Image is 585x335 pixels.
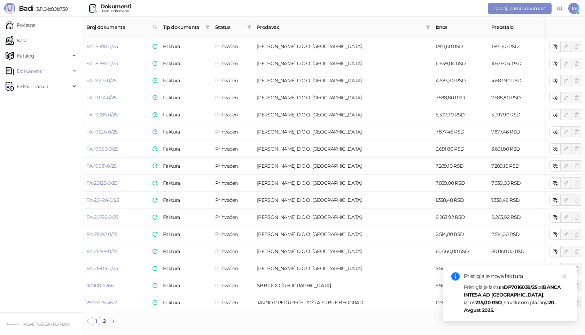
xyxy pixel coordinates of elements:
[160,277,212,294] td: Faktura
[489,209,544,226] td: 8.263,92 RSD
[100,4,131,9] div: Dokumenti
[489,89,544,106] td: 7.588,80 RSD
[160,123,212,140] td: Faktura
[254,72,433,89] td: Trgovina Matejić D.O.O. Kruševac
[100,9,131,13] div: Ulazni dokumenti
[433,158,489,175] td: 7.289,10 RSD
[433,38,489,55] td: 1.971,60 RSD
[215,23,244,31] span: Status
[254,243,433,260] td: Trgovina Matejić D.O.O. Kruševac
[433,192,489,209] td: 1.338,48 RSD
[433,260,489,277] td: 5.569,20 RSD
[109,317,117,325] li: Sledeća strana
[433,226,489,243] td: 2.514,00 RSD
[86,112,118,118] a: FA-19385-0/25
[160,260,212,277] td: Faktura
[554,3,565,14] a: Dokumentacija
[86,265,118,272] a: FA-21604-0/25
[22,322,69,327] small: RASVETA-ELEKTRO PLUS
[212,158,254,175] td: Prihvaćen
[433,123,489,140] td: 7.877,46 RSD
[433,106,489,123] td: 5.397,90 RSD
[212,55,254,72] td: Prihvaćen
[254,38,433,55] td: Trgovina Matejić D.O.O. Kruševac
[86,282,114,289] a: 9090816266
[254,192,433,209] td: Trgovina Matejić D.O.O. Kruševac
[489,140,544,158] td: 3.691,80 RSD
[489,260,544,277] td: 5.569,20 RSD
[4,3,15,14] img: Logo
[212,72,254,89] td: Prihvaćen
[17,64,42,78] span: Dokumenti
[257,23,423,31] span: Prodavac
[153,44,157,49] img: e-Faktura
[433,55,489,72] td: 11.639,04 RSD
[86,43,118,50] a: FA-18508-0/25
[17,49,34,63] span: Katalog
[451,272,460,281] span: info-circle
[561,272,568,280] a: Close
[475,299,502,306] strong: 235,00 RSD
[254,123,433,140] td: Trgovina Matejić D.O.O. Kruševac
[433,175,489,192] td: 7.839,00 RSD
[109,317,117,325] button: right
[153,198,157,203] img: e-Faktura
[489,243,544,260] td: 60.060,00 RSD
[433,294,489,311] td: 1.237,60 RSD
[86,197,119,203] a: FA-20424-0/25
[153,129,157,134] img: e-Faktura
[84,17,160,38] th: Broj dokumenta
[246,22,253,32] span: filter
[212,123,254,140] td: Prihvaćen
[212,175,254,192] td: Prihvaćen
[212,294,254,311] td: Prihvaćen
[153,181,157,185] img: e-Faktura
[153,112,157,117] img: e-Faktura
[101,317,108,325] a: 2
[153,215,157,220] img: e-Faktura
[86,60,118,67] a: FA-18790-0/25
[212,89,254,106] td: Prihvaćen
[504,284,537,290] strong: DP7016039/25
[212,260,254,277] td: Prihvaćen
[86,299,117,306] a: 250000514512
[153,61,157,66] img: e-Faktura
[433,209,489,226] td: 8.263,92 RSD
[160,175,212,192] td: Faktura
[433,140,489,158] td: 3.691,80 RSD
[86,180,117,186] a: FA-20125-0/25
[160,89,212,106] td: Faktura
[489,158,544,175] td: 7.289,10 RSD
[212,38,254,55] td: Prihvaćen
[160,106,212,123] td: Faktura
[489,175,544,192] td: 7.839,00 RSD
[205,25,210,29] span: filter
[86,146,118,152] a: FA-19660-0/25
[433,277,489,294] td: 5.940,00 RSD
[160,294,212,311] td: Faktura
[84,317,92,325] li: Prethodna strana
[489,72,544,89] td: 4.683,90 RSD
[254,17,433,38] th: Prodavac
[160,243,212,260] td: Faktura
[424,22,431,32] span: filter
[212,209,254,226] td: Prihvaćen
[254,158,433,175] td: Trgovina Matejić D.O.O. Kruševac
[86,94,117,101] a: FA-19134-0/25
[160,158,212,175] td: Faktura
[568,3,579,14] span: IA
[254,175,433,192] td: Trgovina Matejić D.O.O. Kruševac
[562,274,567,279] span: close
[160,55,212,72] td: Faktura
[86,231,118,237] a: FA-21092-0/25
[6,33,27,47] a: Kasa
[86,319,90,323] span: left
[254,55,433,72] td: Trgovina Matejić D.O.O. Kruševac
[86,248,118,254] a: FA-21299-0/25
[160,140,212,158] td: Faktura
[254,277,433,294] td: SBB DOO BEOGRAD
[33,6,68,12] span: 3.11.0-b80b730
[204,22,211,32] span: filter
[254,106,433,123] td: Trgovina Matejić D.O.O. Kruševac
[160,209,212,226] td: Faktura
